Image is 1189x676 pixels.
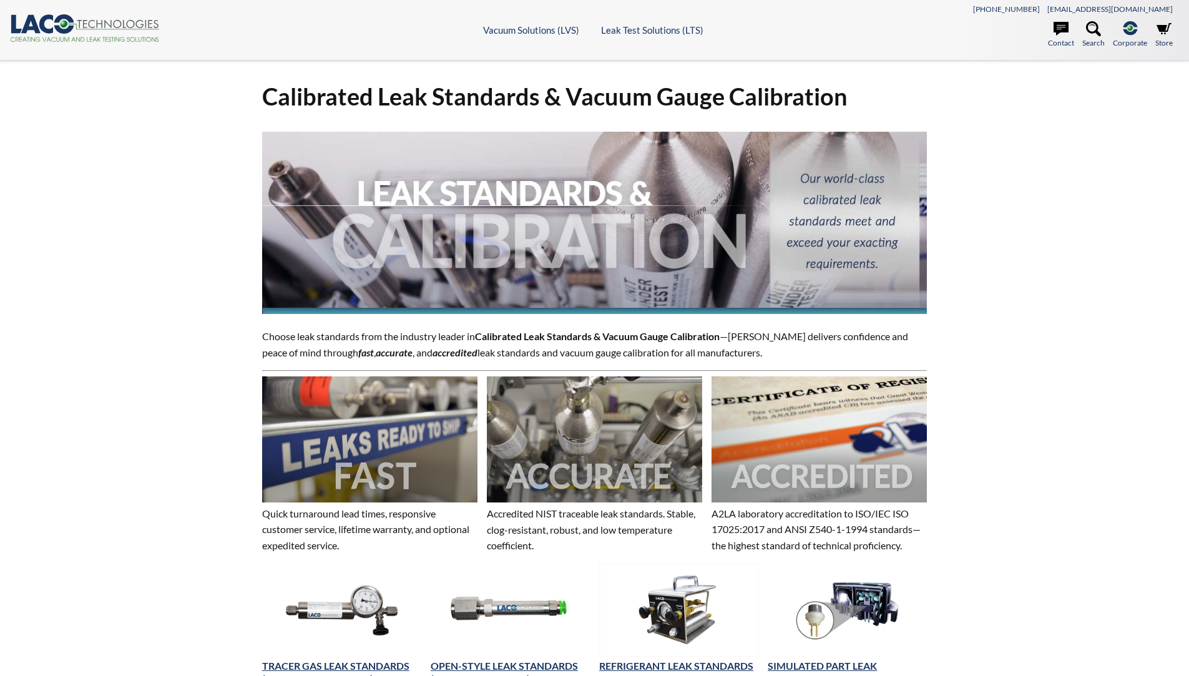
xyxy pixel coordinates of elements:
p: A2LA laboratory accreditation to ISO/IEC ISO 17025:2017 and ANSI Z540-1-1994 standards—the highes... [712,506,927,554]
em: fast [358,346,374,358]
h1: Calibrated Leak Standards & Vacuum Gauge Calibration [262,81,927,112]
em: accredited [433,346,477,358]
img: Image showing the word ACCURATE overlaid on it [487,376,702,502]
p: Quick turnaround lead times, responsive customer service, lifetime warranty, and optional expedit... [262,506,477,554]
a: Contact [1048,21,1074,49]
a: Leak Test Solutions (LTS) [601,24,703,36]
a: Store [1155,21,1173,49]
a: [EMAIL_ADDRESS][DOMAIN_NAME] [1047,4,1173,14]
p: Choose leak standards from the industry leader in —[PERSON_NAME] delivers confidence and peace of... [262,328,927,360]
p: Accredited NIST traceable leak standards. Stable, clog-resistant, robust, and low temperature coe... [487,506,702,554]
img: Image showing the word FAST overlaid on it [262,376,477,502]
img: Open-Style Leak Standard [431,564,590,657]
strong: Calibrated Leak Standards & Vacuum Gauge Calibration [475,330,720,342]
a: Search [1082,21,1105,49]
span: Corporate [1113,37,1147,49]
a: REFRIGERANT LEAK STANDARDS [599,660,753,672]
a: Vacuum Solutions (LVS) [483,24,579,36]
img: Calibrated Leak Standard with Gauge [262,564,421,657]
img: Simulated Part Leak Standard image [768,564,927,657]
img: Refrigerant Leak Standard image [599,564,758,657]
img: Leak Standards & Calibration header [262,132,927,314]
a: [PHONE_NUMBER] [973,4,1040,14]
strong: accurate [376,346,413,358]
img: Image showing the word ACCREDITED overlaid on it [712,376,927,502]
